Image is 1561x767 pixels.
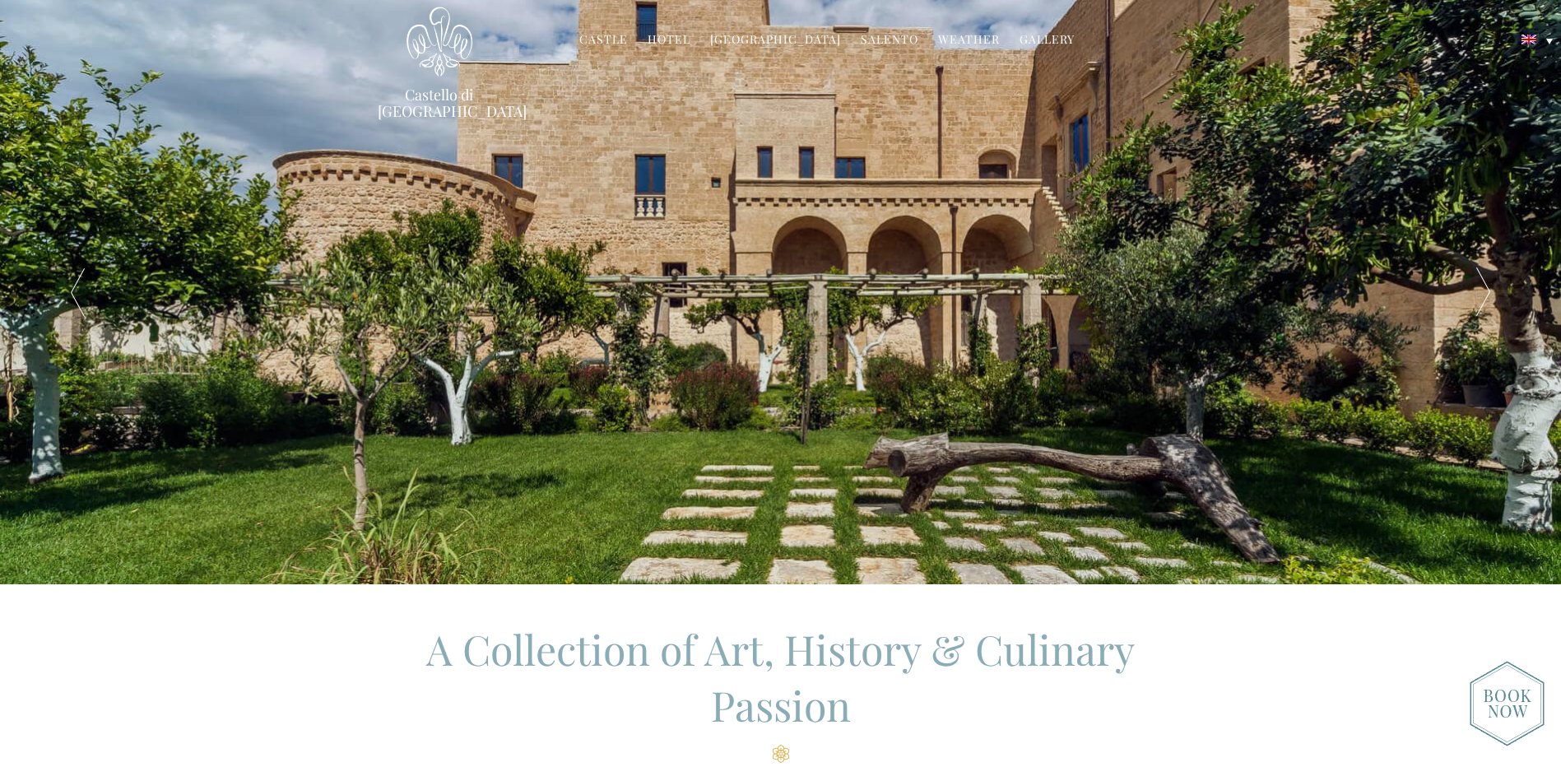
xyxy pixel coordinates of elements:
[710,31,841,50] a: [GEOGRAPHIC_DATA]
[648,31,690,50] a: Hotel
[1470,661,1545,746] img: new-booknow.png
[579,31,628,50] a: Castle
[378,86,501,119] a: Castello di [GEOGRAPHIC_DATA]
[1522,35,1536,44] img: English
[407,7,472,77] img: Castello di Ugento
[426,621,1135,732] span: A Collection of Art, History & Culinary Passion
[861,31,918,50] a: Salento
[938,31,1000,50] a: Weather
[1020,31,1075,50] a: Gallery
